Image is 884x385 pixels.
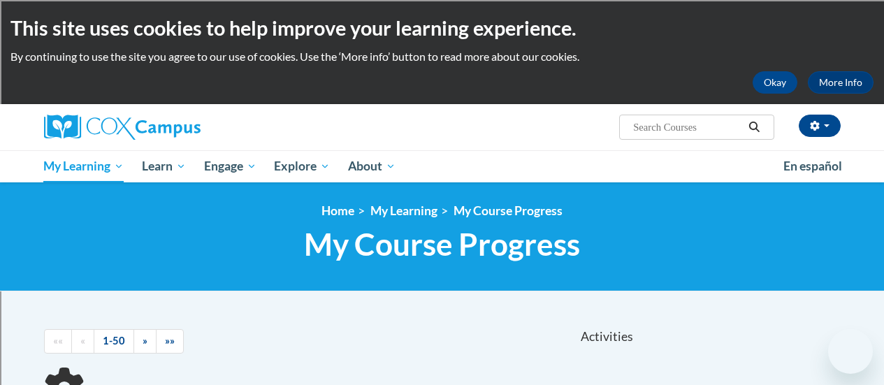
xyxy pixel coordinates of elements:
[454,203,563,218] a: My Course Progress
[783,159,842,173] span: En español
[204,158,256,175] span: Engage
[35,150,133,182] a: My Learning
[265,150,339,182] a: Explore
[195,150,266,182] a: Engage
[370,203,437,218] a: My Learning
[321,203,354,218] a: Home
[632,119,744,136] input: Search Courses
[43,158,124,175] span: My Learning
[34,150,851,182] div: Main menu
[744,119,765,136] button: Search
[133,150,195,182] a: Learn
[142,158,186,175] span: Learn
[339,150,405,182] a: About
[774,152,851,181] a: En español
[828,329,873,374] iframe: Button to launch messaging window
[348,158,396,175] span: About
[44,115,201,140] img: Cox Campus
[274,158,330,175] span: Explore
[799,115,841,137] button: Account Settings
[304,226,580,263] span: My Course Progress
[44,115,296,140] a: Cox Campus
